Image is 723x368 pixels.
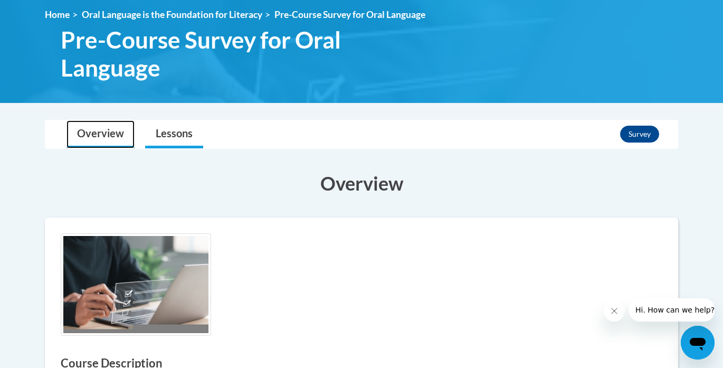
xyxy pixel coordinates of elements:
a: Overview [66,120,135,148]
span: Pre-Course Survey for Oral Language [61,26,425,82]
iframe: Message from company [629,298,715,322]
iframe: Close message [604,300,625,322]
a: Oral Language is the Foundation for Literacy [82,9,262,20]
span: Pre-Course Survey for Oral Language [274,9,425,20]
h3: Overview [45,170,678,196]
button: Survey [620,126,659,143]
a: Home [45,9,70,20]
iframe: Button to launch messaging window [681,326,715,360]
img: Course logo image [61,233,211,336]
a: Lessons [145,120,203,148]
